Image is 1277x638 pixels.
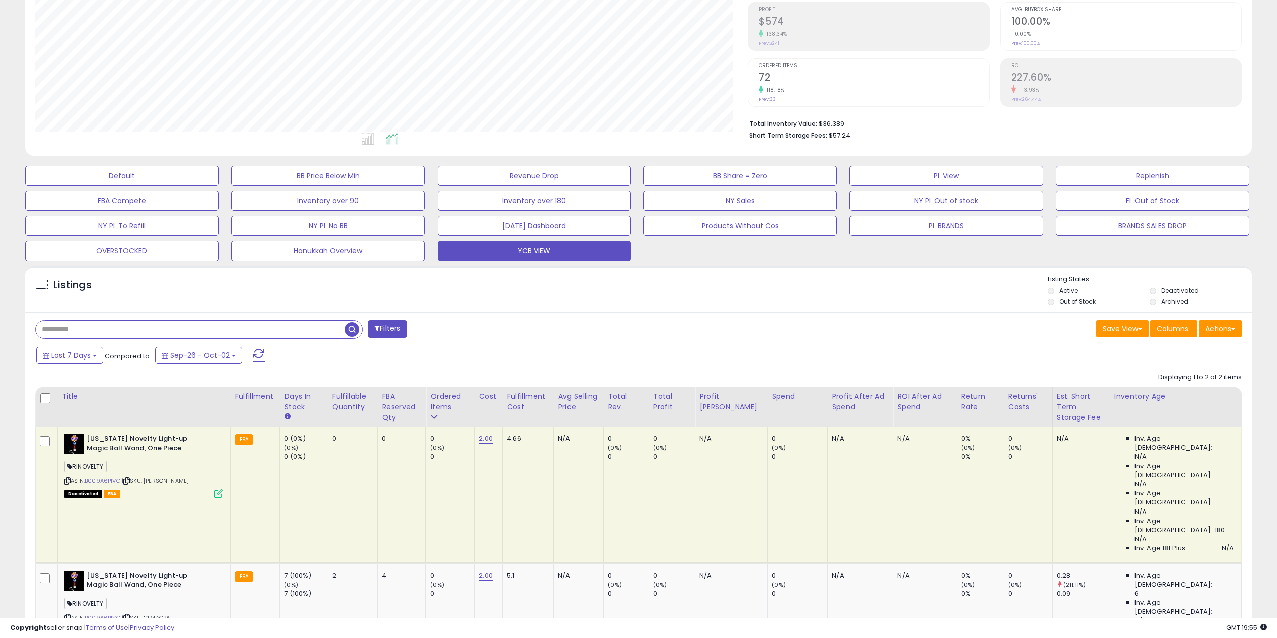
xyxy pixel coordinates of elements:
[1134,517,1234,535] span: Inv. Age [DEMOGRAPHIC_DATA]-180:
[759,63,989,69] span: Ordered Items
[1157,324,1188,334] span: Columns
[1222,544,1234,553] span: N/A
[643,216,837,236] button: Products Without Cos
[105,351,151,361] span: Compared to:
[653,444,667,452] small: (0%)
[759,72,989,85] h2: 72
[507,434,546,443] div: 4.66
[1057,589,1110,598] div: 0.09
[479,434,493,444] a: 2.00
[64,461,107,472] span: RINOVELTY
[368,320,407,338] button: Filters
[64,434,223,497] div: ASIN:
[53,278,92,292] h5: Listings
[122,477,189,485] span: | SKU: [PERSON_NAME]
[235,391,275,402] div: Fulfillment
[332,391,374,412] div: Fulfillable Quantity
[643,166,837,186] button: BB Share = Zero
[832,391,889,412] div: Profit After Ad Spend
[51,350,91,360] span: Last 7 Days
[1161,286,1199,295] label: Deactivated
[749,119,817,128] b: Total Inventory Value:
[122,614,170,622] span: | SKU: GLMAGBA
[438,241,631,261] button: YCB VIEW
[897,434,949,443] div: N/A
[849,216,1043,236] button: PL BRANDS
[1134,535,1147,544] span: N/A
[231,216,425,236] button: NY PL No BB
[832,571,885,580] div: N/A
[284,571,327,580] div: 7 (100%)
[1134,434,1234,452] span: Inv. Age [DEMOGRAPHIC_DATA]:
[430,391,470,412] div: Ordered Items
[653,589,695,598] div: 0
[608,581,622,589] small: (0%)
[558,571,596,580] div: N/A
[1114,391,1237,402] div: Inventory Age
[653,581,667,589] small: (0%)
[1011,96,1041,102] small: Prev: 264.44%
[772,452,827,461] div: 0
[430,434,474,443] div: 0
[759,96,776,102] small: Prev: 33
[231,191,425,211] button: Inventory over 90
[653,571,695,580] div: 0
[699,434,760,443] div: N/A
[1096,320,1149,337] button: Save View
[832,434,885,443] div: N/A
[1059,286,1078,295] label: Active
[608,444,622,452] small: (0%)
[759,16,989,29] h2: $574
[1134,480,1147,489] span: N/A
[1056,216,1249,236] button: BRANDS SALES DROP
[1134,507,1147,517] span: N/A
[284,391,323,412] div: Days In Stock
[25,166,219,186] button: Default
[1226,623,1267,632] span: 2025-10-10 19:55 GMT
[430,452,474,461] div: 0
[772,444,786,452] small: (0%)
[479,391,498,402] div: Cost
[772,589,827,598] div: 0
[1008,589,1052,598] div: 0
[897,571,949,580] div: N/A
[62,391,226,402] div: Title
[1199,320,1242,337] button: Actions
[558,434,596,443] div: N/A
[130,623,174,632] a: Privacy Policy
[87,434,209,455] b: [US_STATE] Novelty Light-up Magic Ball Wand, One Piece
[1134,598,1234,616] span: Inv. Age [DEMOGRAPHIC_DATA]:
[961,444,975,452] small: (0%)
[1134,589,1139,598] span: 6
[897,391,952,412] div: ROI After Ad Spend
[1011,7,1241,13] span: Avg. Buybox Share
[170,350,230,360] span: Sep-26 - Oct-02
[382,571,418,580] div: 4
[1158,373,1242,382] div: Displaying 1 to 2 of 2 items
[961,452,1004,461] div: 0%
[772,434,827,443] div: 0
[438,216,631,236] button: [DATE] Dashboard
[85,477,120,485] a: B009A6PIVG
[10,623,47,632] strong: Copyright
[1011,72,1241,85] h2: 227.60%
[479,571,493,581] a: 2.00
[64,598,107,609] span: RINOVELTY
[430,444,444,452] small: (0%)
[87,571,209,592] b: [US_STATE] Novelty Light-up Magic Ball Wand, One Piece
[1011,63,1241,69] span: ROI
[608,589,649,598] div: 0
[104,490,121,498] span: FBA
[86,623,128,632] a: Terms of Use
[1016,86,1040,94] small: -13.93%
[1008,391,1048,412] div: Returns' Costs
[1134,544,1187,553] span: Inv. Age 181 Plus:
[961,581,975,589] small: (0%)
[235,571,253,582] small: FBA
[382,391,421,423] div: FBA Reserved Qty
[1134,616,1147,625] span: N/A
[155,347,242,364] button: Sep-26 - Oct-02
[231,166,425,186] button: BB Price Below Min
[1134,571,1234,589] span: Inv. Age [DEMOGRAPHIC_DATA]:
[653,434,695,443] div: 0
